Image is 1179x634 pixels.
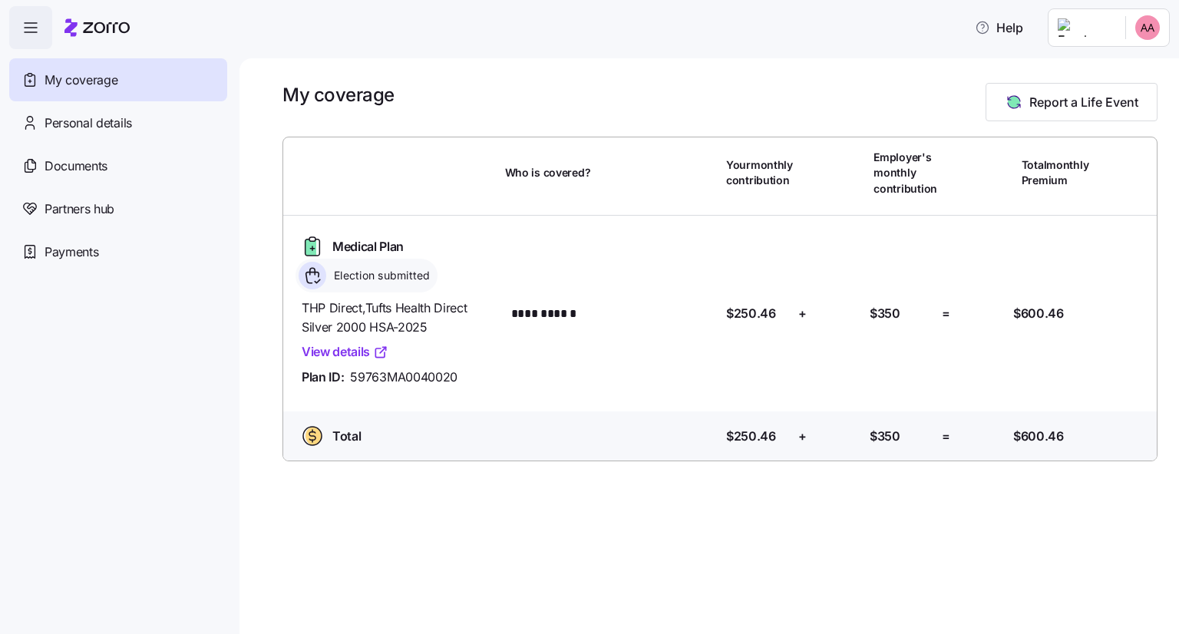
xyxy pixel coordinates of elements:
[9,144,227,187] a: Documents
[1135,15,1160,40] img: 8f6ddf205d3a4cb90988111ae25d5134
[45,157,107,176] span: Documents
[332,427,361,446] span: Total
[9,58,227,101] a: My coverage
[45,200,114,219] span: Partners hub
[870,427,900,446] span: $350
[9,187,227,230] a: Partners hub
[505,165,591,180] span: Who is covered?
[329,268,431,283] span: Election submitted
[1013,427,1064,446] span: $600.46
[1013,304,1064,323] span: $600.46
[986,83,1158,121] button: Report a Life Event
[726,427,776,446] span: $250.46
[45,71,117,90] span: My coverage
[942,427,950,446] span: =
[302,342,388,362] a: View details
[302,368,344,387] span: Plan ID:
[9,230,227,273] a: Payments
[726,304,776,323] span: $250.46
[45,243,98,262] span: Payments
[1058,18,1113,37] img: Employer logo
[975,18,1023,37] span: Help
[942,304,950,323] span: =
[282,83,395,107] h1: My coverage
[1022,157,1089,189] span: Total monthly Premium
[1029,93,1138,111] span: Report a Life Event
[9,101,227,144] a: Personal details
[350,368,457,387] span: 59763MA0040020
[332,237,404,256] span: Medical Plan
[870,304,900,323] span: $350
[726,157,793,189] span: Your monthly contribution
[302,299,493,337] span: THP Direct , Tufts Health Direct Silver 2000 HSA-2025
[963,12,1035,43] button: Help
[45,114,132,133] span: Personal details
[798,427,807,446] span: +
[798,304,807,323] span: +
[874,150,937,196] span: Employer's monthly contribution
